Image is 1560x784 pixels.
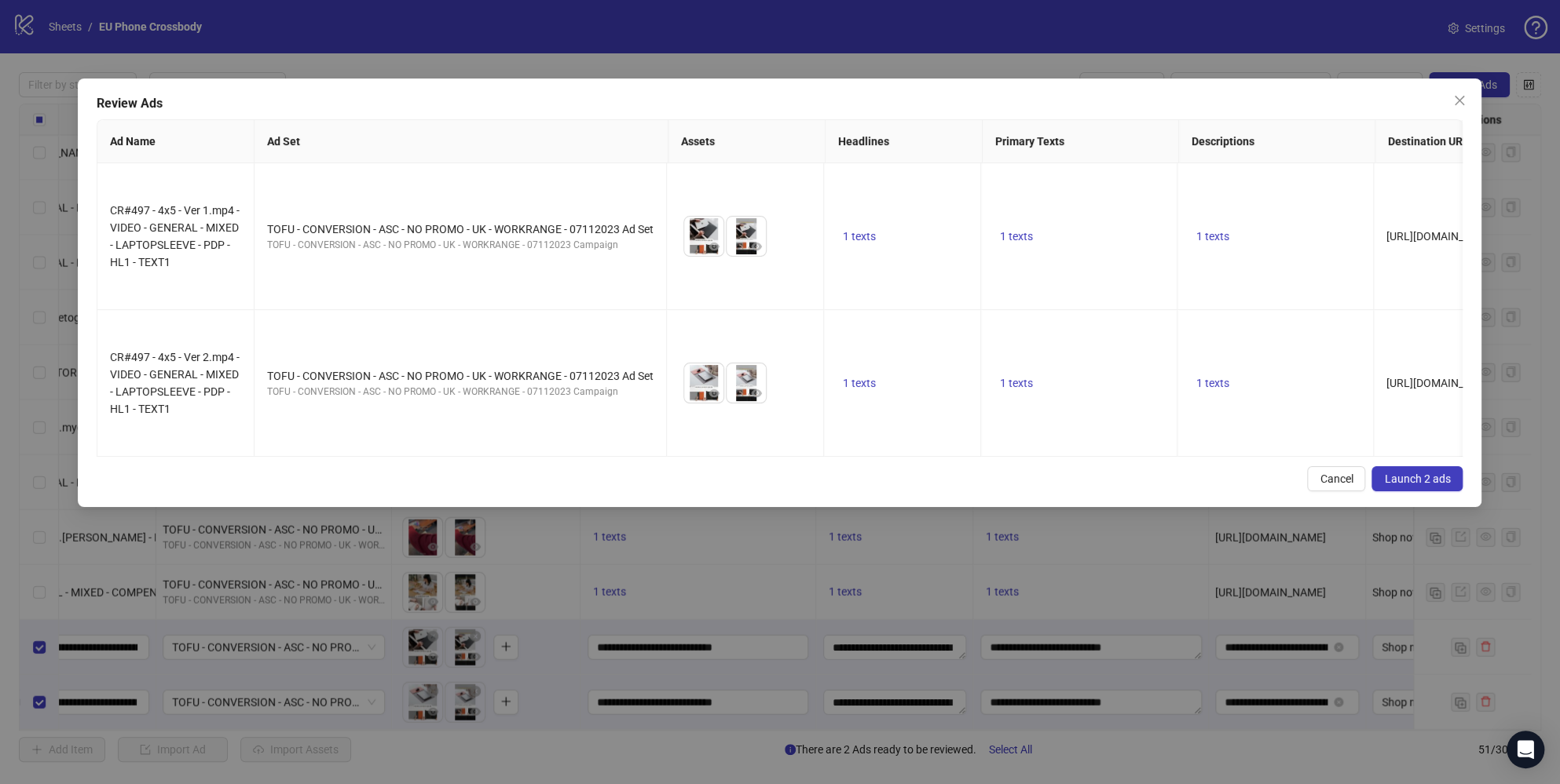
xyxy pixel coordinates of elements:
button: Cancel [1308,466,1366,491]
span: 1 texts [843,377,876,389]
div: TOFU - CONVERSION - ASC - NO PROMO - UK - WORKRANGE - 07112023 Campaign [267,238,654,253]
button: Preview [705,384,723,403]
span: 1 texts [1196,230,1229,242]
span: CR#497 - 4x5 - Ver 1.mp4 - VIDEO - GENERAL - MIXED - LAPTOPSLEEVE - PDP - HL1 - TEXT1 [110,204,240,268]
button: Preview [747,237,766,256]
span: eye [709,241,720,252]
th: Ad Set [255,120,668,163]
span: Launch 2 ads [1385,472,1451,485]
div: TOFU - CONVERSION - ASC - NO PROMO - UK - WORKRANGE - 07112023 Campaign [267,385,654,399]
img: Asset 2 [727,217,766,256]
button: 1 texts [837,374,882,392]
div: Review Ads [97,94,1463,113]
th: Descriptions [1179,120,1375,163]
img: Asset 2 [727,363,766,403]
span: eye [709,388,720,399]
span: eye [751,241,762,252]
span: 1 texts [1000,377,1033,389]
th: Ad Name [97,120,255,163]
div: Open Intercom Messenger [1507,731,1544,768]
span: [URL][DOMAIN_NAME] [1386,230,1497,242]
button: 1 texts [837,227,882,246]
span: 1 texts [1000,230,1033,242]
span: 1 texts [843,230,876,242]
button: 1 texts [994,374,1039,392]
div: TOFU - CONVERSION - ASC - NO PROMO - UK - WORKRANGE - 07112023 Ad Set [267,367,654,385]
img: Asset 1 [684,363,723,403]
button: 1 texts [1190,227,1236,246]
span: eye [751,388,762,399]
button: Close [1448,88,1473,113]
span: [URL][DOMAIN_NAME] [1386,377,1497,389]
span: CR#497 - 4x5 - Ver 2.mp4 - VIDEO - GENERAL - MIXED - LAPTOPSLEEVE - PDP - HL1 - TEXT1 [110,351,240,415]
button: Launch 2 ads [1372,466,1463,491]
button: Preview [747,384,766,403]
span: close [1454,94,1467,107]
img: Asset 1 [684,217,723,256]
th: Primary Texts [983,120,1179,163]
button: 1 texts [1190,374,1236,392]
div: TOFU - CONVERSION - ASC - NO PROMO - UK - WORKRANGE - 07112023 Ad Set [267,221,654,238]
button: 1 texts [994,227,1039,246]
th: Assets [668,120,826,163]
button: Preview [705,237,723,256]
span: 1 texts [1196,377,1229,389]
th: Headlines [826,120,983,163]
span: Cancel [1320,472,1353,485]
